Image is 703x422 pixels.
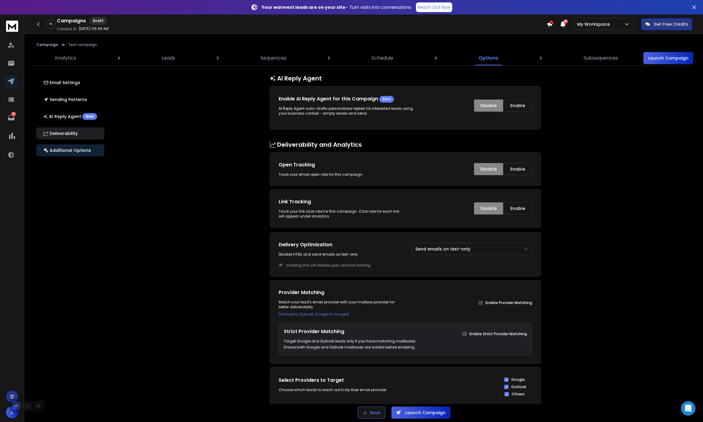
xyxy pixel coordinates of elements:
[6,406,18,418] button: L
[284,328,416,335] h1: Strict Provider Matching
[279,209,399,219] div: Track your link click rate for this campaign. Click rate for each link will appear under analytics
[44,113,97,120] p: AI Reply Agent
[270,140,541,149] h1: Deliverability and Analytics
[279,172,399,177] div: Track your email open rate for this campaign
[162,54,175,62] p: Leads
[44,147,91,153] p: Additional Options
[284,345,416,350] p: Ensure both Google and Outlook mailboxes are added before enabling.
[577,21,612,27] p: My Workspace
[279,198,399,205] h1: Link Tracking
[279,300,399,309] p: Match your lead's email provider with your mailbox provider for better deliverability.
[279,241,332,248] p: Delivery Optimization
[36,93,104,106] button: Sending Patterns
[54,54,76,62] p: Analytics
[36,110,104,123] button: AI Reply AgentNew
[79,26,109,31] p: [DATE] 09:46 AM
[57,27,77,31] p: Created At:
[368,51,397,65] a: Schedule
[681,401,695,416] div: Open Intercom Messenger
[44,97,87,103] p: Sending Patterns
[11,112,16,116] p: 26
[260,54,286,62] p: Sequences
[36,42,58,47] button: Campaign
[279,161,399,168] h1: Open Tracking
[49,22,52,26] p: 0 %
[564,19,568,24] span: 50
[82,113,97,120] div: New
[279,312,399,317] p: (Outlook to Outlook, Google to Google)
[257,51,290,65] a: Sequences
[503,163,532,175] button: Enable
[371,54,393,62] p: Schedule
[418,4,450,10] p: Reach Out Now
[391,407,450,419] button: Launch Campaign
[503,202,532,214] button: Enable
[5,112,17,124] a: 26
[475,51,502,65] a: Options
[584,54,618,62] p: Subsequences
[279,289,399,296] h1: Provider Matching
[474,163,503,175] button: Disable
[279,377,399,384] h1: Select Providers to Target
[641,18,692,30] button: Get Free Credits
[279,252,399,257] div: Disable HTML and send emails as text-only
[270,74,541,83] h1: AI Reply Agent
[286,263,532,268] p: Enabling this will disable open and link tracking .
[68,42,97,47] p: Test campaign
[411,243,532,255] button: Send emails on text-only
[474,100,503,112] button: Disable
[479,54,498,62] p: Options
[6,21,18,32] img: logo
[279,95,379,103] h1: Enable AI Reply Agent for this Campaign
[262,4,345,10] strong: Your warmest leads are on your site
[474,202,503,214] button: Disable
[279,388,399,392] p: Choose which leads to reach out to by their email provider.
[383,97,391,102] span: Beta
[262,4,411,10] p: – Turn visits into conversations
[36,77,104,89] button: Email Settings
[44,130,78,136] p: Deliverability
[90,17,107,25] div: Draft
[57,17,86,25] h1: Campaigns
[654,21,688,27] p: Get Free Credits
[51,51,80,65] a: Analytics
[416,2,452,12] a: Reach Out Now
[358,407,385,419] button: Save
[284,339,416,344] p: Target Google and Outlook leads only if you have matching mailboxes.
[158,51,179,65] a: Leads
[486,300,532,305] label: Enable Provider Matching
[469,332,527,336] label: Enable Strict Provider Matching
[643,52,693,64] button: Launch Campaign
[279,106,414,116] p: AI Reply Agent auto-drafts personalized replies for interested leads using your business context ...
[44,80,80,86] p: Email Settings
[36,127,104,139] button: Deliverability
[36,144,104,156] button: Additional Options
[511,377,525,382] label: Google
[580,51,622,65] a: Subsequences
[503,100,532,112] button: Enable
[511,384,526,389] label: Outlook
[512,392,525,397] label: Others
